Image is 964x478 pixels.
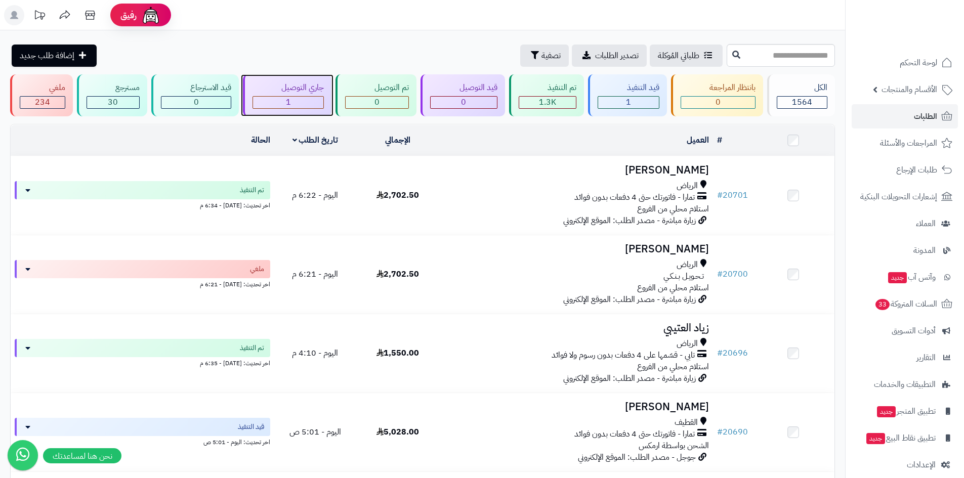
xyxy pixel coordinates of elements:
a: العملاء [852,211,958,236]
a: طلبات الإرجاع [852,158,958,182]
div: قيد التوصيل [430,82,497,94]
span: 1 [626,96,631,108]
a: قيد الاسترجاع 0 [149,74,241,116]
a: الكل1564 [765,74,837,116]
span: 234 [35,96,50,108]
span: التقارير [916,351,936,365]
span: 1 [286,96,291,108]
span: الرياض [677,338,698,350]
div: 30 [87,97,140,108]
span: جديد [877,406,896,417]
a: #20696 [717,347,748,359]
div: 0 [161,97,231,108]
span: العملاء [916,216,936,231]
a: ملغي 234 [8,74,75,116]
span: طلباتي المُوكلة [658,50,699,62]
span: إشعارات التحويلات البنكية [860,190,937,204]
img: ai-face.png [141,5,161,25]
span: تطبيق نقاط البيع [865,431,936,445]
a: بانتظار المراجعة 0 [669,74,766,116]
span: 2,702.50 [376,268,419,280]
a: تم التوصيل 0 [333,74,418,116]
a: # [717,134,722,146]
span: رفيق [120,9,137,21]
span: 0 [194,96,199,108]
a: قيد التوصيل 0 [418,74,507,116]
a: الطلبات [852,104,958,128]
div: مسترجع [87,82,140,94]
div: اخر تحديث: [DATE] - 6:21 م [15,278,270,289]
h3: [PERSON_NAME] [443,164,709,176]
a: تصدير الطلبات [572,45,647,67]
div: ملغي [20,82,65,94]
a: التقارير [852,345,958,370]
span: جوجل - مصدر الطلب: الموقع الإلكتروني [578,451,696,463]
a: المراجعات والأسئلة [852,131,958,155]
span: زيارة مباشرة - مصدر الطلب: الموقع الإلكتروني [563,293,696,306]
div: 0 [681,97,756,108]
span: تمارا - فاتورتك حتى 4 دفعات بدون فوائد [574,428,695,440]
a: التطبيقات والخدمات [852,372,958,397]
h3: [PERSON_NAME] [443,243,709,255]
span: تصفية [541,50,561,62]
a: المدونة [852,238,958,263]
a: الحالة [251,134,270,146]
a: قيد التنفيذ 1 [586,74,669,116]
h3: [PERSON_NAME] [443,401,709,413]
span: قيد التنفيذ [238,422,264,432]
span: وآتس آب [887,270,936,284]
span: تـحـويـل بـنـكـي [663,271,704,282]
span: 1,550.00 [376,347,419,359]
span: تطبيق المتجر [876,404,936,418]
a: الإجمالي [385,134,410,146]
span: تم التنفيذ [240,343,264,353]
div: 234 [20,97,65,108]
span: 33 [875,299,890,310]
span: 5,028.00 [376,426,419,438]
span: # [717,426,723,438]
div: اخر تحديث: [DATE] - 6:34 م [15,199,270,210]
span: الشحن بواسطة ارمكس [639,440,709,452]
span: المراجعات والأسئلة [880,136,937,150]
div: 1 [253,97,324,108]
span: الرياض [677,259,698,271]
a: السلات المتروكة33 [852,292,958,316]
a: #20700 [717,268,748,280]
span: 0 [374,96,380,108]
span: جديد [888,272,907,283]
a: #20690 [717,426,748,438]
a: وآتس آبجديد [852,265,958,289]
span: الرياض [677,180,698,192]
span: التطبيقات والخدمات [874,377,936,392]
span: المدونة [913,243,936,257]
a: جاري التوصيل 1 [241,74,334,116]
span: الأقسام والمنتجات [882,82,937,97]
span: 1.3K [539,96,556,108]
div: بانتظار المراجعة [681,82,756,94]
div: اخر تحديث: اليوم - 5:01 ص [15,436,270,447]
span: إضافة طلب جديد [20,50,74,62]
div: تم التوصيل [345,82,409,94]
span: استلام محلي من الفروع [637,282,709,294]
span: زيارة مباشرة - مصدر الطلب: الموقع الإلكتروني [563,214,696,227]
span: السلات المتروكة [874,297,937,311]
span: 2,702.50 [376,189,419,201]
span: تصدير الطلبات [595,50,639,62]
a: طلباتي المُوكلة [650,45,723,67]
div: اخر تحديث: [DATE] - 6:35 م [15,357,270,368]
a: #20701 [717,189,748,201]
span: اليوم - 4:10 م [292,347,338,359]
a: العميل [687,134,709,146]
span: استلام محلي من الفروع [637,361,709,373]
span: زيارة مباشرة - مصدر الطلب: الموقع الإلكتروني [563,372,696,384]
a: تطبيق نقاط البيعجديد [852,426,958,450]
span: # [717,268,723,280]
span: اليوم - 6:22 م [292,189,338,201]
span: تم التنفيذ [240,185,264,195]
a: الإعدادات [852,453,958,477]
span: تابي - قسّمها على 4 دفعات بدون رسوم ولا فوائد [552,350,695,361]
span: # [717,347,723,359]
span: 30 [108,96,118,108]
a: مسترجع 30 [75,74,150,116]
span: الإعدادات [907,458,936,472]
